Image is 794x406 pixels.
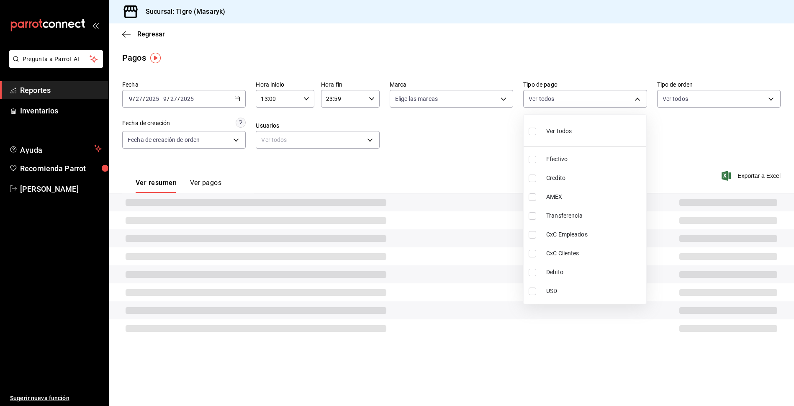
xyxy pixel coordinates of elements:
[546,249,643,258] span: CxC Clientes
[546,155,643,164] span: Efectivo
[546,211,643,220] span: Transferencia
[546,230,643,239] span: CxC Empleados
[546,127,572,136] span: Ver todos
[546,193,643,201] span: AMEX
[150,53,161,63] img: Tooltip marker
[546,174,643,182] span: Credito
[546,268,643,277] span: Debito
[546,287,643,296] span: USD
